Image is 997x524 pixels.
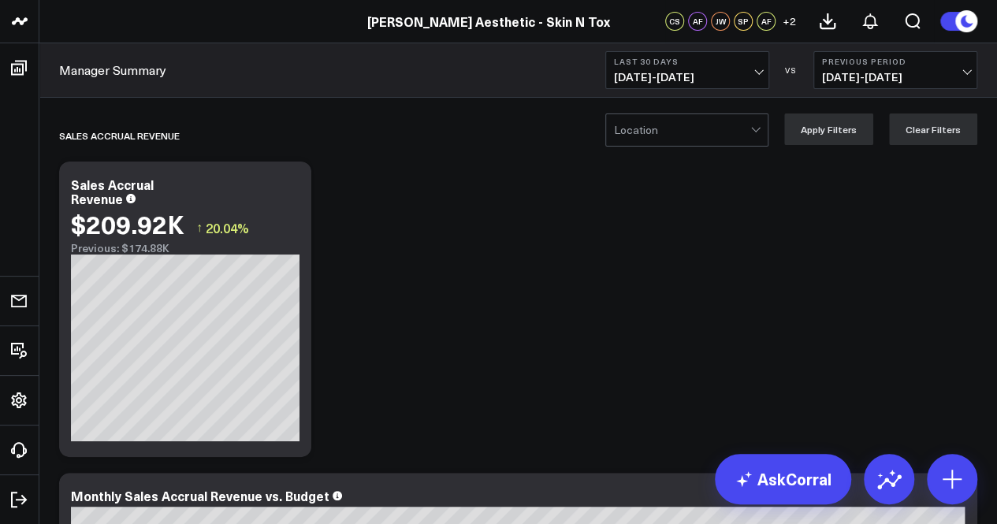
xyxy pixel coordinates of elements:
span: [DATE] - [DATE] [822,71,969,84]
a: [PERSON_NAME] Aesthetic - Skin N Tox [367,13,610,30]
div: JW [711,12,730,31]
div: AF [688,12,707,31]
span: + 2 [783,16,796,27]
div: Previous: $174.88K [71,242,299,255]
button: Clear Filters [889,113,977,145]
div: CS [665,12,684,31]
div: Sales Accrual Revenue [59,117,180,154]
span: 20.04% [206,219,249,236]
button: +2 [779,12,798,31]
span: ↑ [196,217,203,238]
div: Sales Accrual Revenue [71,176,154,207]
div: $209.92K [71,210,184,238]
b: Last 30 Days [614,57,761,66]
div: VS [777,65,805,75]
div: AF [757,12,776,31]
button: Previous Period[DATE]-[DATE] [813,51,977,89]
b: Previous Period [822,57,969,66]
div: SP [734,12,753,31]
div: Monthly Sales Accrual Revenue vs. Budget [71,487,329,504]
button: Apply Filters [784,113,873,145]
span: [DATE] - [DATE] [614,71,761,84]
button: Last 30 Days[DATE]-[DATE] [605,51,769,89]
a: Manager Summary [59,61,166,79]
a: AskCorral [715,454,851,504]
